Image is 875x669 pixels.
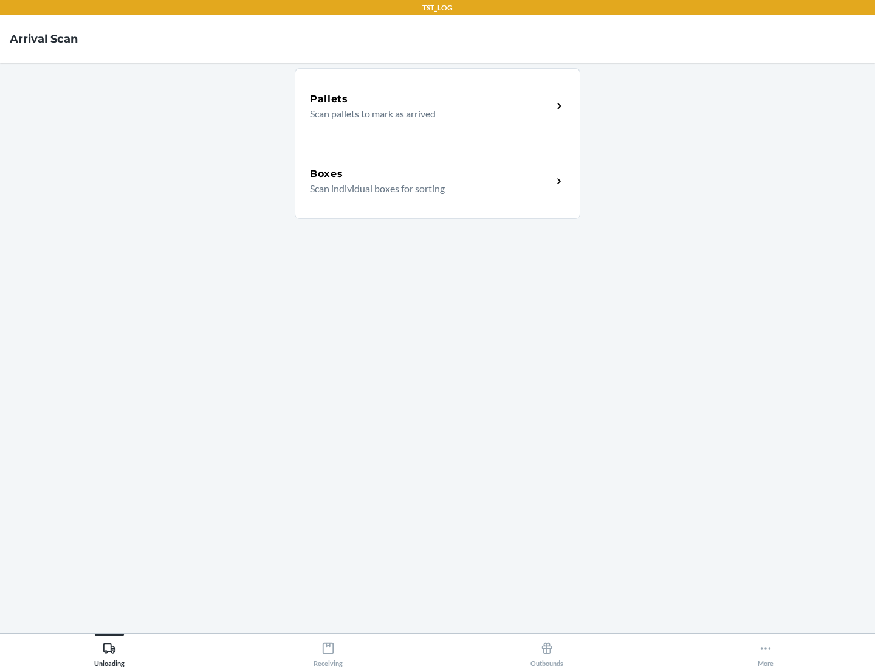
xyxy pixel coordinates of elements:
div: Outbounds [530,637,563,667]
h5: Boxes [310,167,343,181]
a: PalletsScan pallets to mark as arrived [295,68,580,144]
button: More [656,634,875,667]
a: BoxesScan individual boxes for sorting [295,144,580,219]
p: Scan pallets to mark as arrived [310,106,543,121]
h4: Arrival Scan [10,31,78,47]
div: Receiving [314,637,343,667]
div: More [758,637,774,667]
h5: Pallets [310,92,348,106]
p: TST_LOG [422,2,453,13]
button: Receiving [219,634,437,667]
p: Scan individual boxes for sorting [310,181,543,196]
div: Unloading [94,637,125,667]
button: Outbounds [437,634,656,667]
